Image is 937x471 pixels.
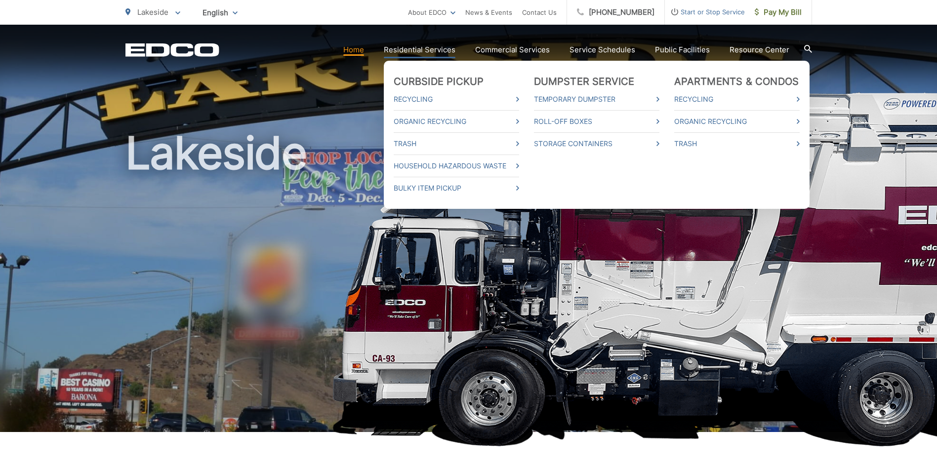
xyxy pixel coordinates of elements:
[394,116,519,127] a: Organic Recycling
[343,44,364,56] a: Home
[730,44,789,56] a: Resource Center
[475,44,550,56] a: Commercial Services
[534,76,635,87] a: Dumpster Service
[674,76,799,87] a: Apartments & Condos
[755,6,802,18] span: Pay My Bill
[655,44,710,56] a: Public Facilities
[125,43,219,57] a: EDCD logo. Return to the homepage.
[394,76,484,87] a: Curbside Pickup
[570,44,635,56] a: Service Schedules
[394,160,519,172] a: Household Hazardous Waste
[534,93,659,105] a: Temporary Dumpster
[534,116,659,127] a: Roll-Off Boxes
[522,6,557,18] a: Contact Us
[465,6,512,18] a: News & Events
[674,138,800,150] a: Trash
[137,7,168,17] span: Lakeside
[674,93,800,105] a: Recycling
[394,182,519,194] a: Bulky Item Pickup
[534,138,659,150] a: Storage Containers
[408,6,455,18] a: About EDCO
[195,4,245,21] span: English
[125,128,812,441] h1: Lakeside
[674,116,800,127] a: Organic Recycling
[384,44,455,56] a: Residential Services
[394,138,519,150] a: Trash
[394,93,519,105] a: Recycling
